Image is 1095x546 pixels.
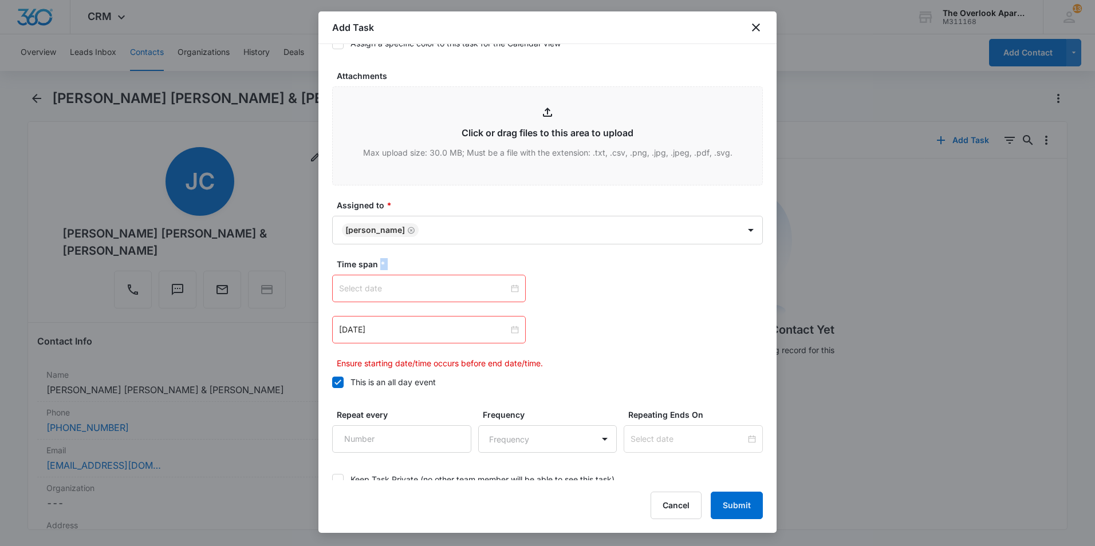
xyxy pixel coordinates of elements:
input: Select date [631,433,746,445]
label: Attachments [337,70,767,82]
label: Repeating Ends On [628,409,767,421]
label: Frequency [483,409,622,421]
input: Oct 6, 2025 [339,323,509,336]
button: close [749,21,763,34]
button: Submit [711,492,763,519]
p: Ensure starting date/time occurs before end date/time. [337,357,763,369]
label: Time span [337,258,767,270]
label: Repeat every [337,409,476,421]
label: Assigned to [337,199,767,211]
div: This is an all day event [350,376,436,388]
input: Number [332,425,471,453]
h1: Add Task [332,21,374,34]
div: Keep Task Private (no other team member will be able to see this task) [350,473,615,485]
button: Cancel [651,492,702,519]
div: [PERSON_NAME] [345,226,405,234]
div: Remove William Traylor [405,226,415,234]
input: Select date [339,282,509,295]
